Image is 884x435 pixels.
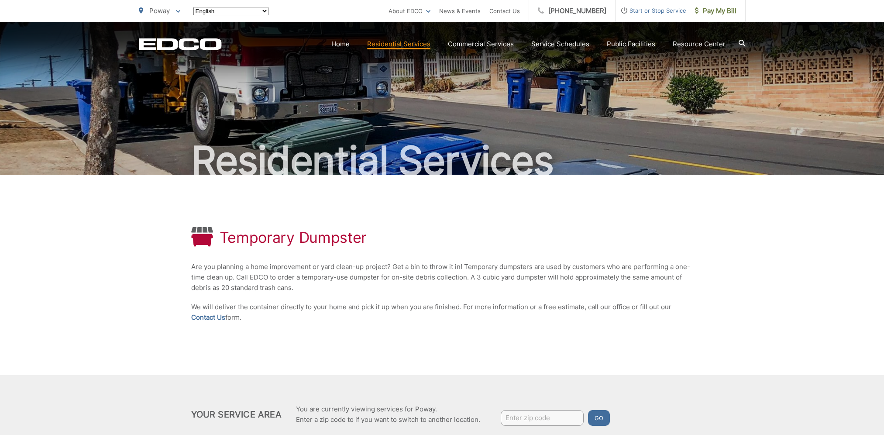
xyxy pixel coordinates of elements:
h2: Your Service Area [191,409,282,420]
a: Residential Services [367,39,430,49]
select: Select a language [193,7,268,15]
p: You are currently viewing services for Poway. Enter a zip code to if you want to switch to anothe... [296,404,480,425]
a: Service Schedules [531,39,589,49]
a: About EDCO [389,6,430,16]
a: Home [331,39,350,49]
a: Contact Us [489,6,520,16]
input: Enter zip code [501,410,584,426]
p: We will deliver the container directly to your home and pick it up when you are finished. For mor... [191,302,693,323]
a: Resource Center [673,39,726,49]
p: Are you planning a home improvement or yard clean-up project? Get a bin to throw it in! Temporary... [191,262,693,293]
h1: Temporary Dumpster [220,229,367,246]
span: Pay My Bill [695,6,736,16]
a: Public Facilities [607,39,655,49]
a: Commercial Services [448,39,514,49]
button: Go [588,410,610,426]
a: News & Events [439,6,481,16]
a: Contact Us [191,312,225,323]
a: EDCD logo. Return to the homepage. [139,38,222,50]
span: Poway [149,7,170,15]
h2: Residential Services [139,139,746,183]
